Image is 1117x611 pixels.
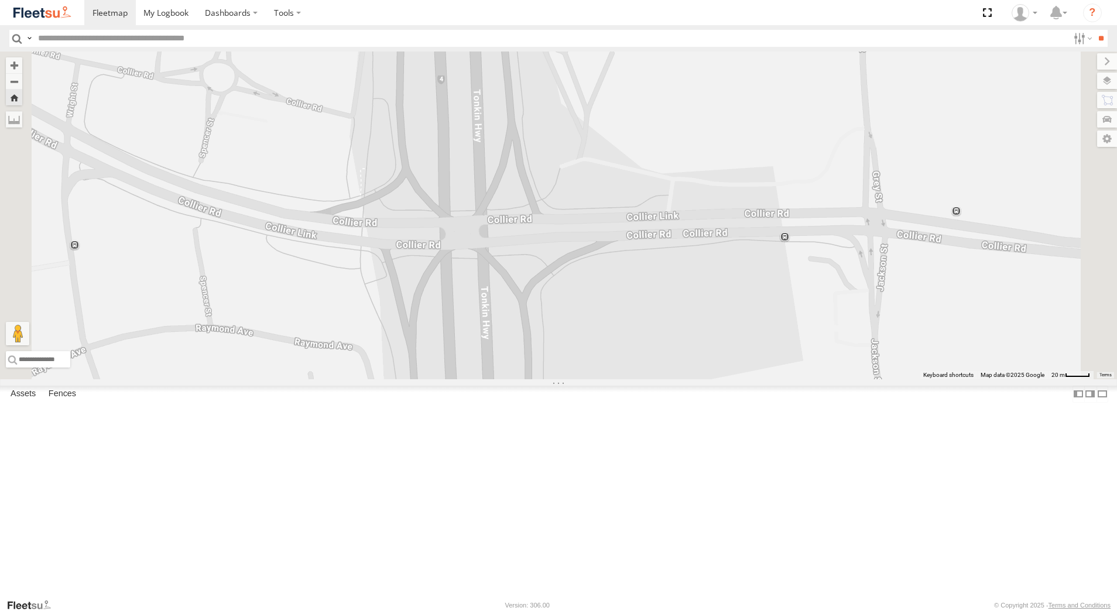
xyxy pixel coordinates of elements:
button: Map scale: 20 m per 39 pixels [1048,371,1094,379]
img: fleetsu-logo-horizontal.svg [12,5,73,20]
button: Zoom Home [6,90,22,105]
button: Zoom in [6,57,22,73]
label: Assets [5,386,42,402]
a: Terms (opens in new tab) [1099,373,1112,377]
div: © Copyright 2025 - [994,602,1111,609]
label: Hide Summary Table [1097,386,1108,403]
button: Zoom out [6,73,22,90]
div: Version: 306.00 [505,602,550,609]
label: Search Query [25,30,34,47]
span: Map data ©2025 Google [981,372,1044,378]
label: Fences [43,386,82,402]
label: Dock Summary Table to the Right [1084,386,1096,403]
button: Keyboard shortcuts [923,371,974,379]
label: Measure [6,111,22,128]
a: Visit our Website [6,599,60,611]
label: Dock Summary Table to the Left [1073,386,1084,403]
label: Search Filter Options [1069,30,1094,47]
i: ? [1083,4,1102,22]
div: TheMaker Systems [1008,4,1041,22]
button: Drag Pegman onto the map to open Street View [6,322,29,345]
label: Map Settings [1097,131,1117,147]
a: Terms and Conditions [1049,602,1111,609]
span: 20 m [1051,372,1065,378]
